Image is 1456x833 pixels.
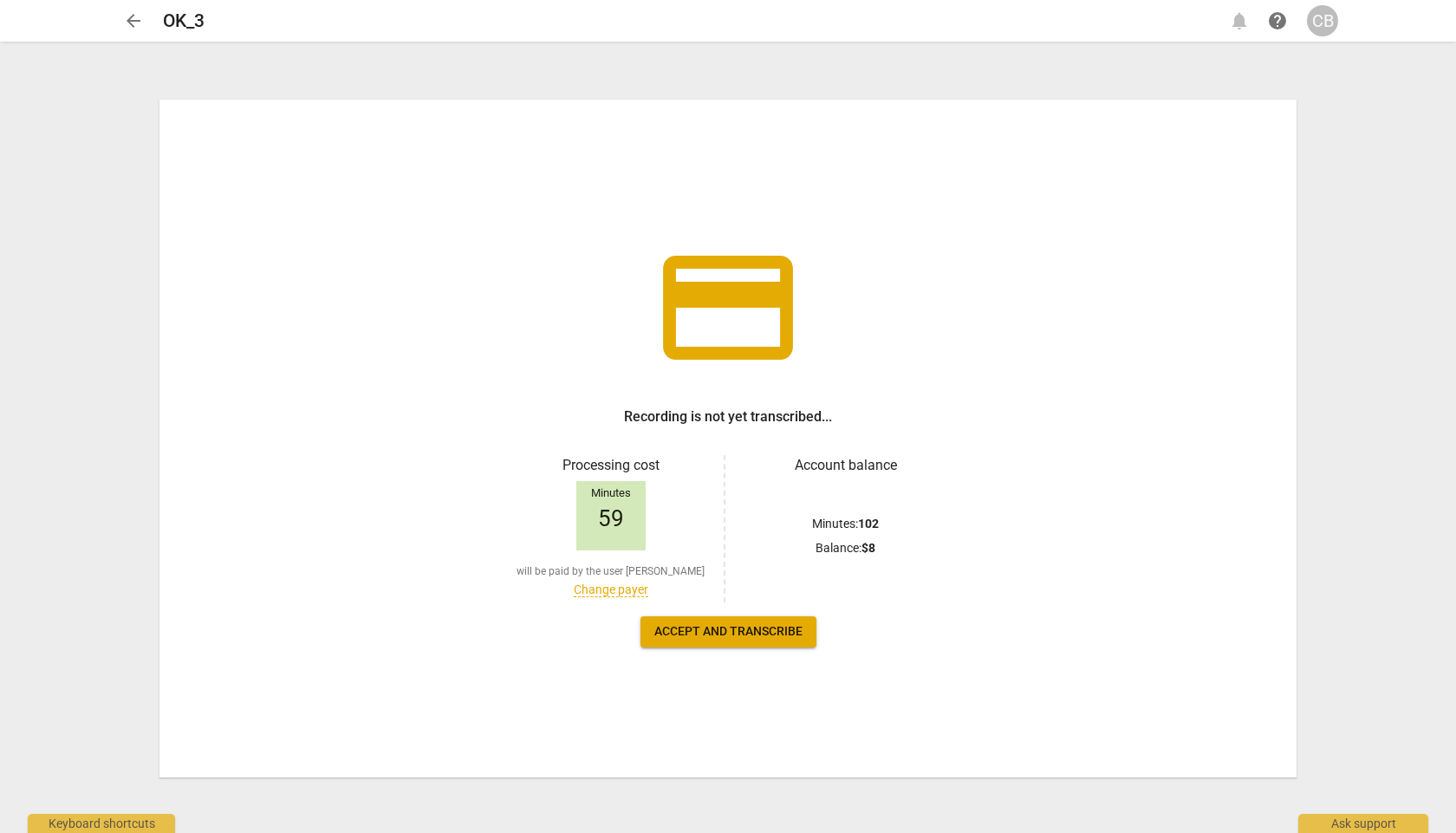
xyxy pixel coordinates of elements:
[576,487,646,500] div: Minutes
[746,455,945,476] h3: Account balance
[816,539,875,557] p: Balance :
[163,10,205,32] h2: OK_3
[517,564,705,579] span: will be paid by the user [PERSON_NAME]
[598,506,624,532] span: 59
[858,517,879,530] b: 102
[640,616,816,648] button: Accept and transcribe
[1307,5,1338,36] button: CB
[861,541,875,555] b: $ 8
[1262,5,1293,36] a: Help
[123,10,144,31] span: arrow_back
[28,814,175,833] div: Keyboard shortcuts
[654,623,803,641] span: Accept and transcribe
[812,515,879,533] p: Minutes :
[574,582,648,597] a: Change payer
[1267,10,1288,31] span: help
[650,230,806,386] span: credit_card
[1298,814,1428,833] div: Ask support
[624,407,832,427] h3: Recording is not yet transcribed...
[511,455,710,476] h3: Processing cost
